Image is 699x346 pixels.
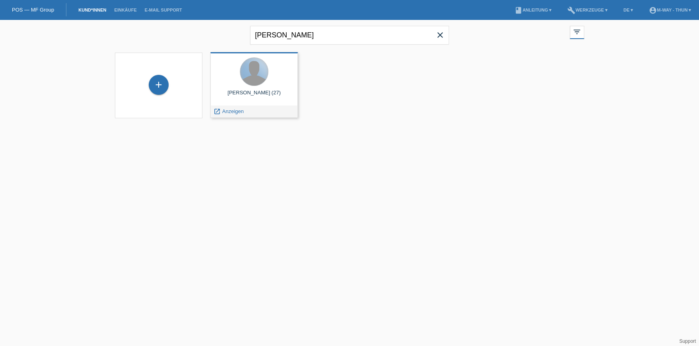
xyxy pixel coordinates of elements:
[149,78,168,92] div: Kund*in hinzufügen
[141,8,186,12] a: E-Mail Support
[222,108,244,114] span: Anzeigen
[573,27,581,36] i: filter_list
[217,90,291,102] div: [PERSON_NAME] (27)
[645,8,695,12] a: account_circlem-way - Thun ▾
[511,8,555,12] a: bookAnleitung ▾
[435,30,445,40] i: close
[110,8,140,12] a: Einkäufe
[214,108,244,114] a: launch Anzeigen
[12,7,54,13] a: POS — MF Group
[567,6,575,14] i: build
[250,26,449,45] input: Suche...
[619,8,637,12] a: DE ▾
[649,6,657,14] i: account_circle
[74,8,110,12] a: Kund*innen
[679,338,696,344] a: Support
[515,6,522,14] i: book
[214,108,221,115] i: launch
[563,8,612,12] a: buildWerkzeuge ▾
